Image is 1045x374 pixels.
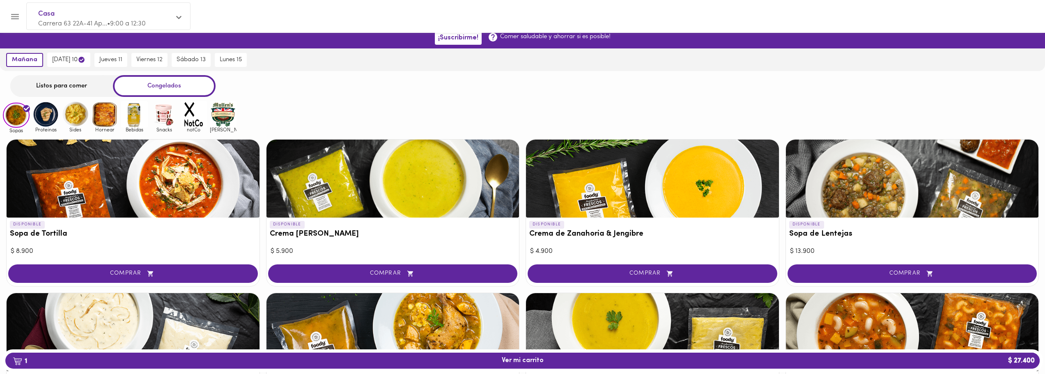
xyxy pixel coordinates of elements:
[62,101,89,128] img: Sides
[788,264,1037,283] button: COMPRAR
[3,128,30,133] span: Sopas
[11,247,255,256] div: $ 8.900
[530,247,775,256] div: $ 4.900
[438,34,478,42] span: ¡Suscribirme!
[528,264,777,283] button: COMPRAR
[172,53,211,67] button: sábado 13
[180,101,207,128] img: notCo
[786,293,1039,371] div: Sopa Minestrone
[10,230,256,239] h3: Sopa de Tortilla
[7,140,260,218] div: Sopa de Tortilla
[266,293,519,371] div: Sancocho Valluno
[526,293,779,371] div: Crema de Ahuyama
[8,356,32,366] b: 1
[268,264,518,283] button: COMPRAR
[177,56,206,64] span: sábado 13
[113,75,216,97] div: Congelados
[6,53,43,67] button: mañana
[136,56,163,64] span: viernes 12
[786,140,1039,218] div: Sopa de Lentejas
[151,127,177,132] span: Snacks
[215,53,247,67] button: lunes 15
[121,101,148,128] img: Bebidas
[92,127,118,132] span: Hornear
[180,127,207,132] span: notCo
[529,221,564,228] p: DISPONIBLE
[12,56,37,64] span: mañana
[798,270,1027,277] span: COMPRAR
[92,101,118,128] img: Hornear
[270,230,516,239] h3: Crema [PERSON_NAME]
[18,270,248,277] span: COMPRAR
[997,326,1037,366] iframe: Messagebird Livechat Widget
[500,32,611,41] p: Comer saludable y ahorrar si es posible!
[789,230,1036,239] h3: Sopa de Lentejas
[538,270,767,277] span: COMPRAR
[435,32,482,44] button: ¡Suscribirme!
[38,21,146,27] span: Carrera 63 22A-41 Ap... • 9:00 a 12:30
[210,127,237,132] span: [PERSON_NAME]
[210,101,237,128] img: mullens
[8,264,258,283] button: COMPRAR
[10,221,45,228] p: DISPONIBLE
[62,127,89,132] span: Sides
[99,56,122,64] span: jueves 11
[3,103,30,128] img: Sopas
[131,53,168,67] button: viernes 12
[151,101,177,128] img: Snacks
[32,101,59,128] img: Proteinas
[270,221,305,228] p: DISPONIBLE
[266,140,519,218] div: Crema del Huerto
[790,247,1035,256] div: $ 13.900
[220,56,242,64] span: lunes 15
[13,357,22,365] img: cart.png
[5,353,1040,369] button: 1Ver mi carrito$ 27.400
[529,230,776,239] h3: Crema de Zanahoria & Jengibre
[38,9,170,19] span: Casa
[47,53,90,67] button: [DATE] 10
[789,221,824,228] p: DISPONIBLE
[32,127,59,132] span: Proteinas
[5,7,25,27] button: Menu
[502,357,544,365] span: Ver mi carrito
[7,293,260,371] div: Crema de cebolla
[10,75,113,97] div: Listos para comer
[526,140,779,218] div: Crema de Zanahoria & Jengibre
[52,56,85,64] span: [DATE] 10
[271,247,515,256] div: $ 5.900
[278,270,508,277] span: COMPRAR
[94,53,127,67] button: jueves 11
[121,127,148,132] span: Bebidas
